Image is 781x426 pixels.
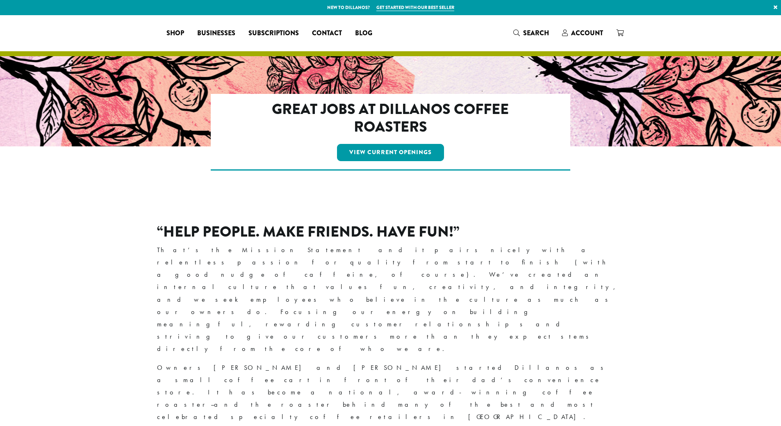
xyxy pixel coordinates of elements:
span: Contact [312,28,342,39]
span: Blog [355,28,372,39]
h2: “Help People. Make Friends. Have Fun!” [157,223,624,241]
span: Subscriptions [248,28,299,39]
p: That’s the Mission Statement and it pairs nicely with a relentless passion for quality from start... [157,244,624,355]
a: Get started with our best seller [376,4,454,11]
a: View Current Openings [337,144,444,161]
span: Shop [166,28,184,39]
a: Search [507,26,556,40]
span: Account [571,28,603,38]
span: Businesses [197,28,235,39]
span: Search [523,28,549,38]
a: Shop [160,27,191,40]
h2: Great Jobs at Dillanos Coffee Roasters [246,100,535,136]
